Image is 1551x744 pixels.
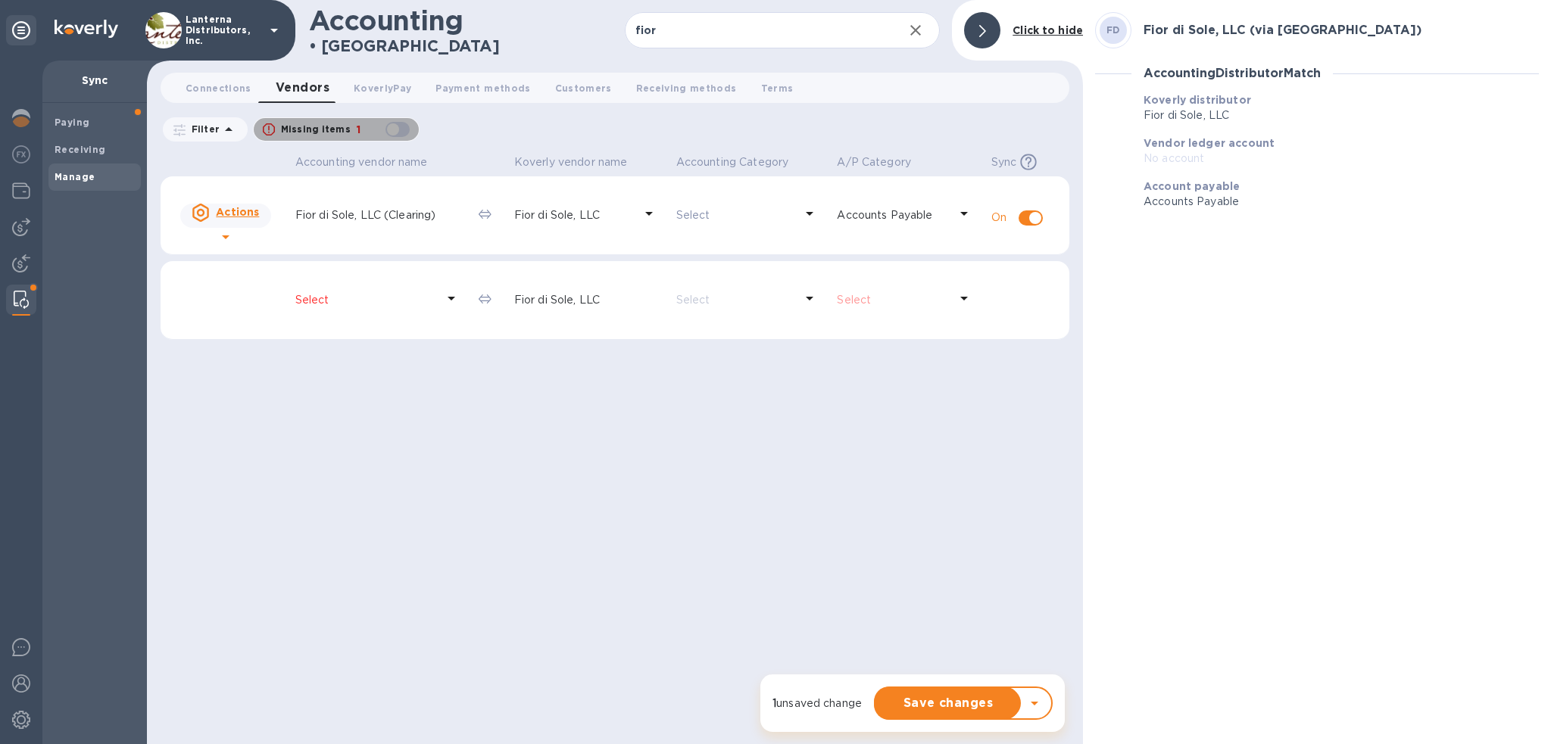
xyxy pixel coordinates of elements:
[435,80,530,96] span: Payment methods
[55,117,89,128] b: Paying
[253,117,420,142] button: Missing items1
[1106,24,1120,36] b: FD
[216,206,259,218] u: Actions
[837,154,911,170] p: A/P Category
[772,696,862,711] p: unsaved change
[1144,107,1539,123] p: Fior di Sole, LLC
[875,688,1021,718] button: Save changes
[991,154,1055,170] span: Sync
[55,20,118,38] img: Logo
[186,80,251,96] span: Connections
[514,207,634,223] p: Fior di Sole, LLC
[295,292,436,308] p: Select
[357,122,360,138] p: 1
[295,154,428,170] p: Accounting vendor name
[12,145,30,163] img: Foreign exchange
[514,154,628,170] p: Koverly vendor name
[888,694,1009,712] span: Save changes
[1144,137,1275,149] b: Vendor ledger account
[636,80,737,96] span: Receiving methods
[837,207,948,223] p: Accounts Payable
[555,80,612,96] span: Customers
[1013,24,1083,36] b: Click to hide
[281,123,351,136] p: Missing items
[55,73,135,88] p: Sync
[1144,151,1539,167] p: No account
[186,14,261,46] p: Lanterna Distributors, Inc.
[1144,23,1421,38] h3: Fior di Sole, LLC (via [GEOGRAPHIC_DATA])
[1144,67,1321,81] h3: Accounting Distributor Match
[837,154,931,170] span: A/P Category
[309,36,500,55] h2: • [GEOGRAPHIC_DATA]
[354,80,411,96] span: KoverlyPay
[514,292,664,308] p: Fior di Sole, LLC
[772,697,776,709] strong: 1
[514,154,648,170] span: Koverly vendor name
[186,123,220,135] p: Filter
[676,207,795,223] p: Select
[991,154,1017,170] p: Sync
[309,5,463,36] h1: Accounting
[1144,94,1251,106] b: Koverly distributor
[1144,194,1539,210] p: Accounts Payable
[295,154,448,170] span: Accounting vendor name
[676,154,809,170] span: Accounting Category
[676,154,789,170] p: Accounting Category
[55,144,106,155] b: Receiving
[991,210,1010,226] p: On
[837,292,948,308] p: Select
[55,171,95,182] b: Manage
[761,80,794,96] span: Terms
[276,77,329,98] span: Vendors
[676,292,795,308] p: Select
[295,207,467,223] p: Fior di Sole, LLC (Clearing)
[12,182,30,200] img: Wallets
[1144,180,1240,192] b: Account payable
